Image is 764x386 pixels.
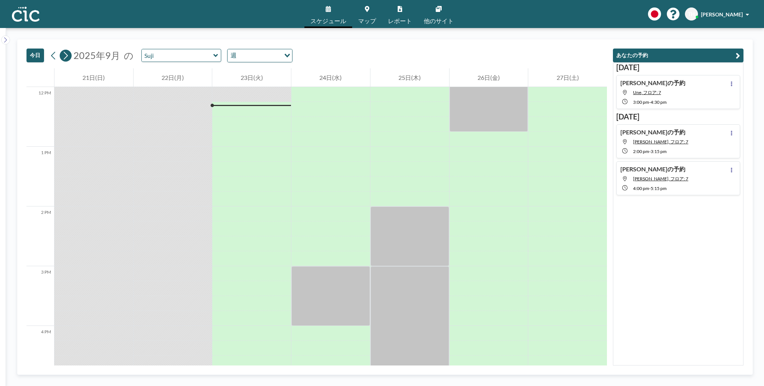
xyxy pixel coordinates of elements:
[26,147,54,206] div: 1 PM
[701,11,743,18] span: [PERSON_NAME]
[26,266,54,326] div: 3 PM
[651,99,667,105] span: 4:30 PM
[620,165,685,173] h4: [PERSON_NAME]の予約
[651,149,667,154] span: 3:15 PM
[142,49,213,62] input: Suji
[229,51,238,60] span: 週
[73,50,120,61] span: 2025年9月
[26,49,44,62] button: 今日
[620,79,685,87] h4: [PERSON_NAME]の予約
[26,87,54,147] div: 12 PM
[616,112,740,121] h3: [DATE]
[134,68,212,87] div: 22日(月)
[528,68,607,87] div: 27日(土)
[651,186,667,191] span: 5:15 PM
[450,68,528,87] div: 26日(金)
[649,186,651,191] span: -
[620,128,685,136] h4: [PERSON_NAME]の予約
[228,49,292,62] div: Search for option
[633,139,688,144] span: Kasa, フロア: 7
[239,51,280,60] input: Search for option
[212,68,291,87] div: 23日(火)
[26,206,54,266] div: 2 PM
[124,50,134,61] span: の
[688,11,695,18] span: TH
[54,68,133,87] div: 21日(日)
[616,63,740,72] h3: [DATE]
[633,99,649,105] span: 3:00 PM
[358,18,376,24] span: マップ
[613,49,743,62] button: あなたの予約
[388,18,412,24] span: レポート
[649,149,651,154] span: -
[370,68,449,87] div: 25日(木)
[633,90,661,95] span: Une, フロア: 7
[649,99,651,105] span: -
[633,186,649,191] span: 4:00 PM
[12,7,40,22] img: organization-logo
[26,326,54,386] div: 4 PM
[310,18,346,24] span: スケジュール
[424,18,454,24] span: 他のサイト
[633,149,649,154] span: 2:00 PM
[633,176,688,181] span: Kasa, フロア: 7
[291,68,370,87] div: 24日(水)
